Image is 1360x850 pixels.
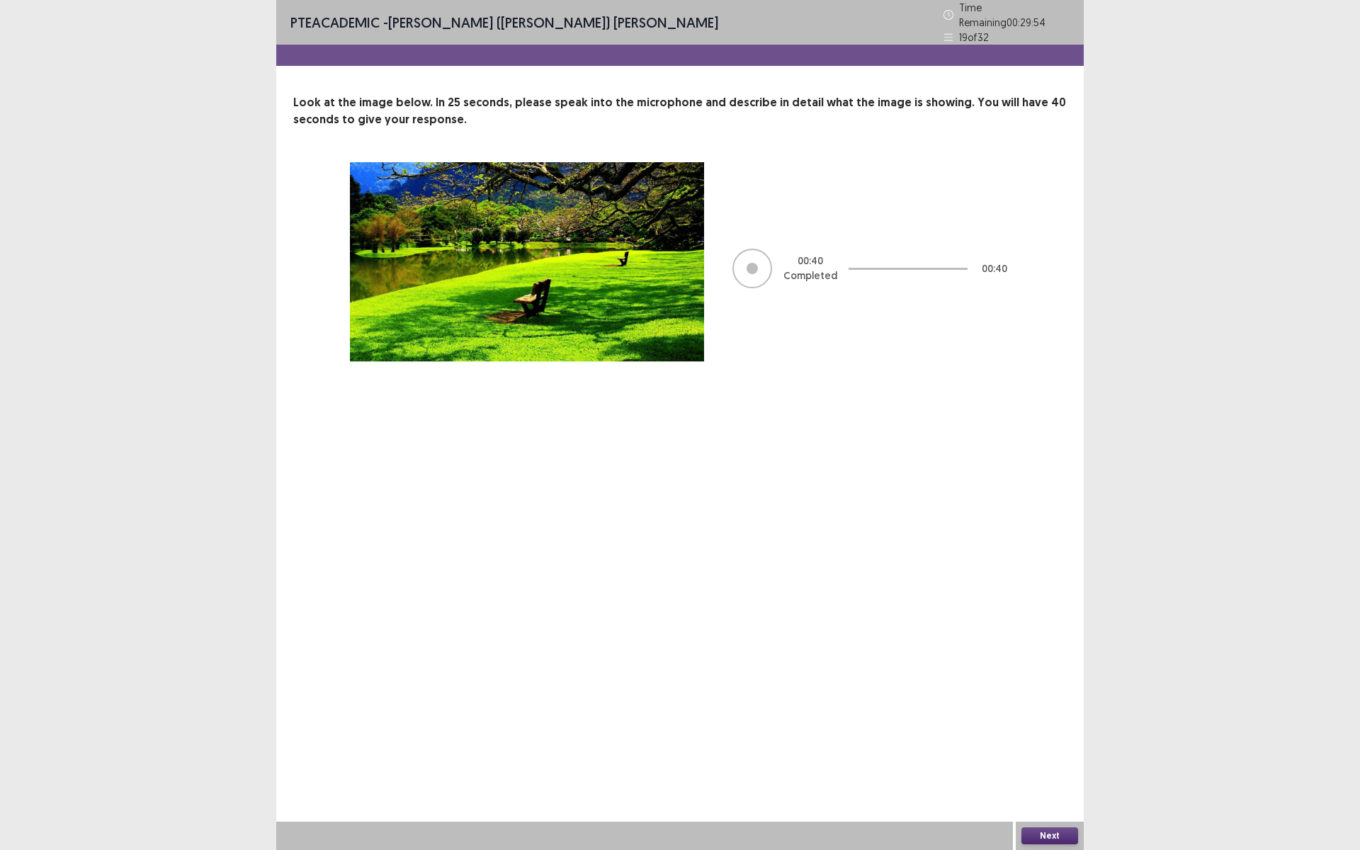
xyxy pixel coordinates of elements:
[798,254,823,268] p: 00 : 40
[959,30,989,45] p: 19 of 32
[982,261,1007,276] p: 00 : 40
[290,12,718,33] p: - [PERSON_NAME] ([PERSON_NAME]) [PERSON_NAME]
[350,162,704,362] img: image-description
[783,268,837,283] p: Completed
[290,13,380,31] span: PTE academic
[1021,827,1078,844] button: Next
[293,94,1067,128] p: Look at the image below. In 25 seconds, please speak into the microphone and describe in detail w...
